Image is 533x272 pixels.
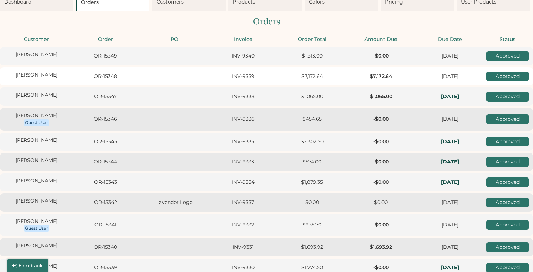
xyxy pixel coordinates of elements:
[211,73,275,80] div: INV-9339
[280,53,344,60] div: $1,313.00
[486,137,529,147] div: Approved
[486,92,529,102] div: Approved
[280,93,344,100] div: $1,065.00
[280,179,344,186] div: $1,879.35
[280,264,344,271] div: $1,774.50
[280,138,344,145] div: $2,302.50
[280,199,344,206] div: $0.00
[418,93,482,100] div: In-Hands: Wed, Oct 29, 2025
[280,222,344,229] div: $935.70
[73,93,137,100] div: OR-15347
[486,51,529,61] div: Approved
[4,242,69,249] div: [PERSON_NAME]
[486,114,529,124] div: Approved
[418,222,482,229] div: [DATE]
[349,158,413,165] div: -$0.00
[211,244,275,251] div: INV-9331
[211,36,275,43] div: Invoice
[211,116,275,123] div: INV-9336
[4,112,69,119] div: [PERSON_NAME]
[349,222,413,229] div: -$0.00
[418,36,482,43] div: Due Date
[280,116,344,123] div: $454.65
[73,179,137,186] div: OR-15343
[418,73,482,80] div: [DATE]
[4,198,69,205] div: [PERSON_NAME]
[486,198,529,207] div: Approved
[349,116,413,123] div: -$0.00
[349,199,413,206] div: $0.00
[418,53,482,60] div: [DATE]
[4,36,69,43] div: Customer
[280,73,344,80] div: $7,172.64
[73,158,137,165] div: OR-15344
[73,116,137,123] div: OR-15346
[280,244,344,251] div: $1,693.92
[486,72,529,81] div: Approved
[73,264,137,271] div: OR-15339
[73,36,137,43] div: Order
[4,72,69,79] div: [PERSON_NAME]
[73,138,137,145] div: OR-15345
[349,53,413,60] div: -$0.00
[418,264,482,271] div: In-Hands: Thu, Nov 6, 2025
[486,157,529,167] div: Approved
[349,93,413,100] div: $1,065.00
[486,36,529,43] div: Status
[418,244,482,251] div: [DATE]
[486,177,529,187] div: Approved
[25,225,48,231] div: Guest User
[211,179,275,186] div: INV-9334
[73,222,137,229] div: OR-15341
[349,179,413,186] div: -$0.00
[4,218,69,225] div: [PERSON_NAME]
[211,199,275,206] div: INV-9337
[418,138,482,145] div: In-Hands: Tue, Nov 4, 2025
[4,263,69,270] div: [PERSON_NAME]
[418,158,482,165] div: In-Hands: Thu, Oct 23, 2025
[418,179,482,186] div: In-Hands: Mon, Nov 3, 2025
[349,244,413,251] div: $1,693.92
[349,36,413,43] div: Amount Due
[73,244,137,251] div: OR-15340
[73,73,137,80] div: OR-15348
[211,222,275,229] div: INV-9332
[486,242,529,252] div: Approved
[211,93,275,100] div: INV-9338
[211,264,275,271] div: INV-9330
[73,53,137,60] div: OR-15349
[4,137,69,144] div: [PERSON_NAME]
[418,116,482,123] div: [DATE]
[211,53,275,60] div: INV-9340
[418,199,482,206] div: [DATE]
[280,36,344,43] div: Order Total
[4,51,69,58] div: [PERSON_NAME]
[25,120,48,126] div: Guest User
[4,157,69,164] div: [PERSON_NAME]
[4,177,69,185] div: [PERSON_NAME]
[73,199,137,206] div: OR-15342
[211,138,275,145] div: INV-9335
[486,220,529,230] div: Approved
[280,158,344,165] div: $574.00
[349,264,413,271] div: -$0.00
[211,158,275,165] div: INV-9333
[142,199,207,206] div: Lavender Logo
[349,73,413,80] div: $7,172.64
[4,92,69,99] div: [PERSON_NAME]
[349,138,413,145] div: -$0.00
[142,36,207,43] div: PO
